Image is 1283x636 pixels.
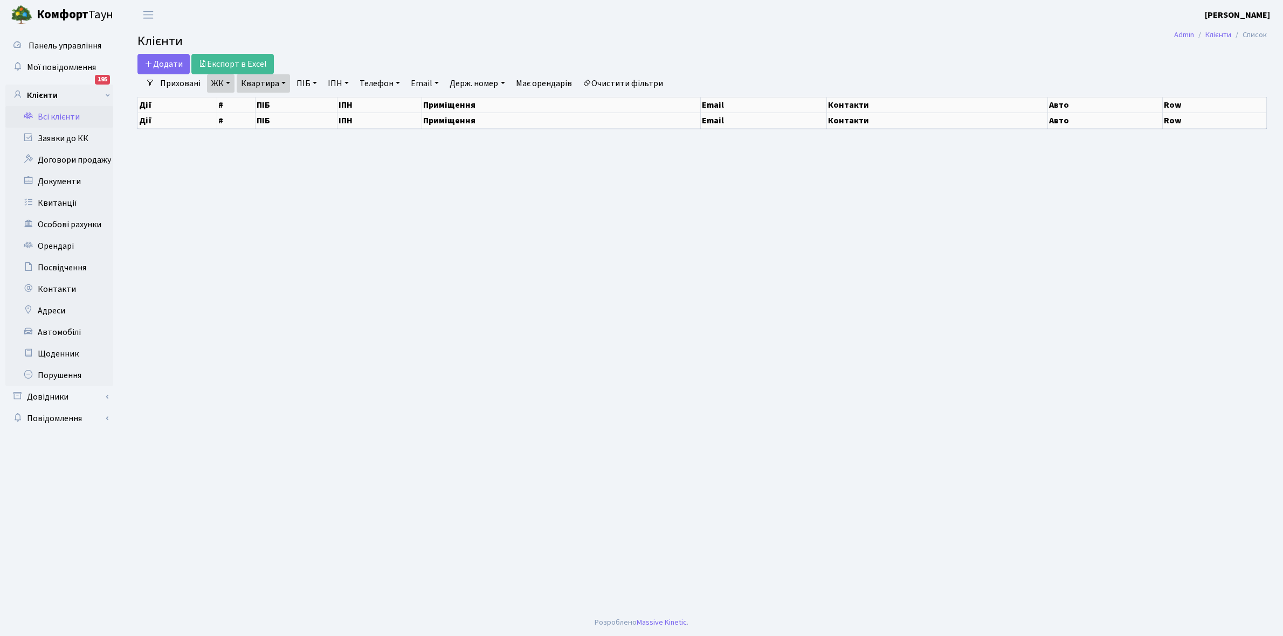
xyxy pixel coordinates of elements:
[5,214,113,235] a: Особові рахунки
[422,113,701,128] th: Приміщення
[578,74,667,93] a: Очистити фільтри
[355,74,404,93] a: Телефон
[256,113,337,128] th: ПІБ
[5,300,113,322] a: Адреси
[5,85,113,106] a: Клієнти
[1205,9,1270,22] a: [PERSON_NAME]
[701,113,826,128] th: Email
[5,35,113,57] a: Панель управління
[138,97,217,113] th: Дії
[5,192,113,214] a: Квитанції
[1163,113,1267,128] th: Row
[138,113,217,128] th: Дії
[1163,97,1267,113] th: Row
[1205,9,1270,21] b: [PERSON_NAME]
[237,74,290,93] a: Квартира
[27,61,96,73] span: Мої повідомлення
[5,128,113,149] a: Заявки до КК
[595,617,688,628] div: Розроблено .
[1048,97,1163,113] th: Авто
[217,113,256,128] th: #
[256,97,337,113] th: ПІБ
[5,257,113,278] a: Посвідчення
[292,74,321,93] a: ПІБ
[5,365,113,386] a: Порушення
[5,408,113,429] a: Повідомлення
[445,74,509,93] a: Держ. номер
[5,278,113,300] a: Контакти
[5,171,113,192] a: Документи
[826,97,1048,113] th: Контакти
[5,322,113,343] a: Автомобілі
[37,6,113,24] span: Таун
[144,58,183,70] span: Додати
[1205,29,1231,40] a: Клієнти
[5,386,113,408] a: Довідники
[5,343,113,365] a: Щоденник
[337,97,422,113] th: ІПН
[422,97,701,113] th: Приміщення
[337,113,422,128] th: ІПН
[5,57,113,78] a: Мої повідомлення195
[191,54,274,74] a: Експорт в Excel
[1048,113,1163,128] th: Авто
[826,113,1048,128] th: Контакти
[323,74,353,93] a: ІПН
[137,54,190,74] a: Додати
[156,74,205,93] a: Приховані
[5,106,113,128] a: Всі клієнти
[37,6,88,23] b: Комфорт
[5,149,113,171] a: Договори продажу
[406,74,443,93] a: Email
[95,75,110,85] div: 195
[137,32,183,51] span: Клієнти
[217,97,256,113] th: #
[1231,29,1267,41] li: Список
[701,97,826,113] th: Email
[5,235,113,257] a: Орендарі
[11,4,32,26] img: logo.png
[207,74,234,93] a: ЖК
[29,40,101,52] span: Панель управління
[512,74,576,93] a: Має орендарів
[1158,24,1283,46] nav: breadcrumb
[1174,29,1194,40] a: Admin
[637,617,687,628] a: Massive Kinetic
[135,6,162,24] button: Переключити навігацію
